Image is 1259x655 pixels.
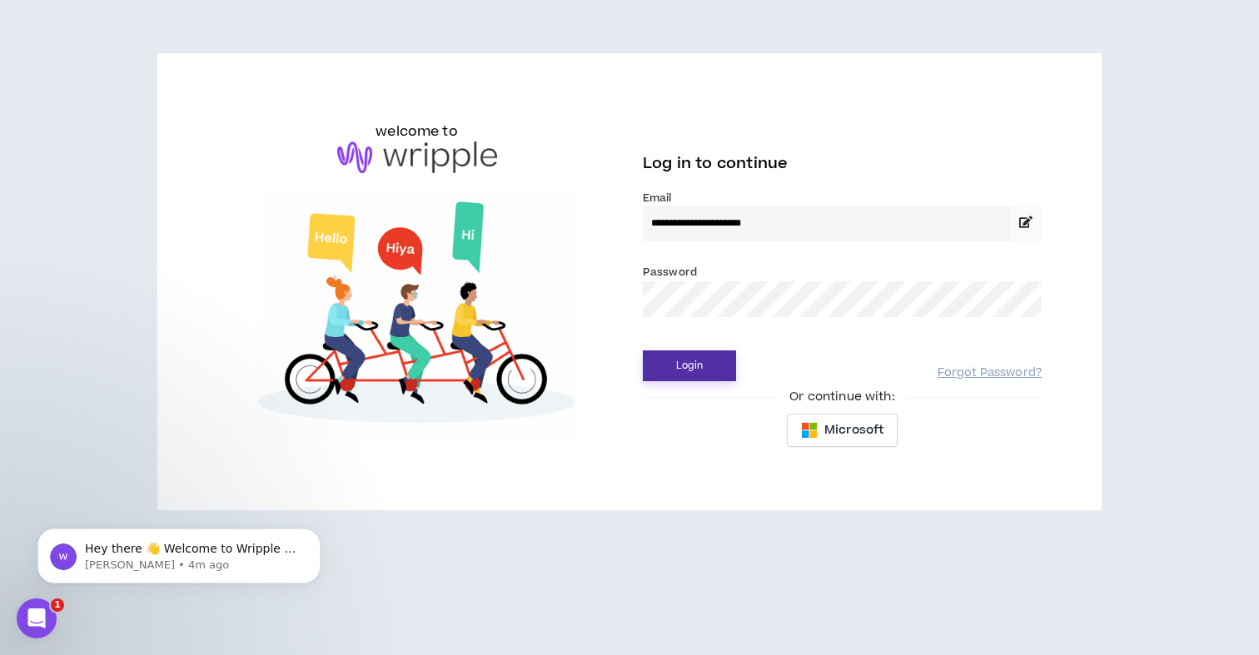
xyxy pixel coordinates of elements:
img: logo-brand.png [337,141,497,173]
img: Welcome to Wripple [217,190,616,442]
span: Or continue with: [778,388,906,406]
label: Email [643,191,1042,206]
iframe: Intercom live chat [17,598,57,638]
span: Microsoft [824,421,883,439]
iframe: Intercom notifications message [12,494,346,610]
span: Log in to continue [643,153,788,174]
a: Forgot Password? [938,365,1042,381]
button: Microsoft [787,414,898,447]
button: Login [643,350,736,381]
label: Password [643,265,697,280]
h6: welcome to [376,122,458,141]
span: 1 [51,598,64,612]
